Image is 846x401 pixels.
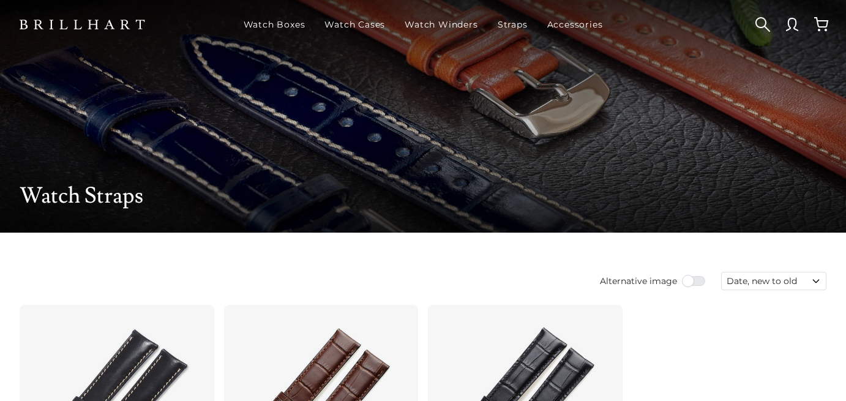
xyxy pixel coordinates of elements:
[239,9,608,40] nav: Main
[542,9,608,40] a: Accessories
[600,275,677,287] span: Alternative image
[400,9,482,40] a: Watch Winders
[320,9,390,40] a: Watch Cases
[493,9,533,40] a: Straps
[682,275,706,287] input: Use setting
[239,9,310,40] a: Watch Boxes
[20,184,826,208] h1: Watch Straps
